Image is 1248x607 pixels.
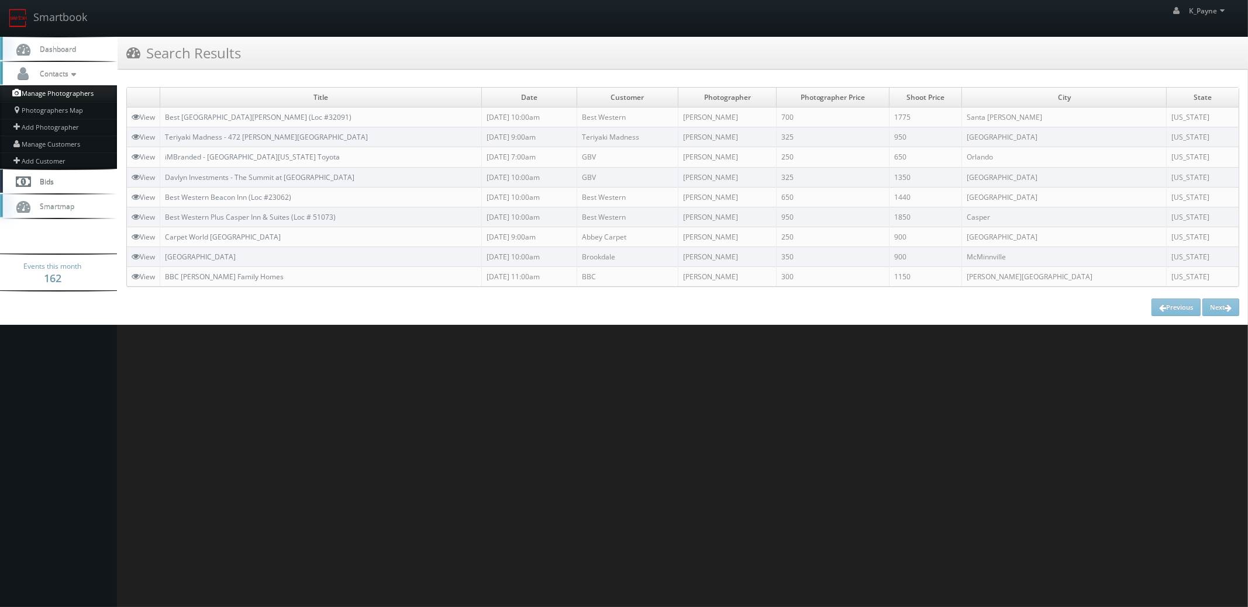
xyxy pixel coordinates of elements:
[890,227,962,247] td: 900
[165,272,284,282] a: BBC [PERSON_NAME] Family Homes
[678,227,777,247] td: [PERSON_NAME]
[1167,88,1239,107] td: State
[776,187,889,207] td: 650
[34,201,74,211] span: Smartmap
[678,88,777,107] td: Photographer
[165,152,340,162] a: iMBranded - [GEOGRAPHIC_DATA][US_STATE] Toyota
[132,152,155,162] a: View
[890,147,962,167] td: 650
[1167,207,1239,227] td: [US_STATE]
[678,107,777,127] td: [PERSON_NAME]
[577,247,678,267] td: Brookdale
[577,127,678,147] td: Teriyaki Madness
[132,252,155,262] a: View
[962,247,1167,267] td: McMinnville
[481,187,577,207] td: [DATE] 10:00am
[44,271,61,285] strong: 162
[132,112,155,122] a: View
[481,207,577,227] td: [DATE] 10:00am
[776,227,889,247] td: 250
[776,167,889,187] td: 325
[34,44,76,54] span: Dashboard
[34,68,79,78] span: Contacts
[481,107,577,127] td: [DATE] 10:00am
[160,88,482,107] td: Title
[577,187,678,207] td: Best Western
[678,267,777,287] td: [PERSON_NAME]
[577,267,678,287] td: BBC
[577,107,678,127] td: Best Western
[678,207,777,227] td: [PERSON_NAME]
[577,207,678,227] td: Best Western
[678,187,777,207] td: [PERSON_NAME]
[132,132,155,142] a: View
[678,127,777,147] td: [PERSON_NAME]
[577,167,678,187] td: GBV
[962,267,1167,287] td: [PERSON_NAME][GEOGRAPHIC_DATA]
[165,212,336,222] a: Best Western Plus Casper Inn & Suites (Loc # 51073)
[890,207,962,227] td: 1850
[481,267,577,287] td: [DATE] 11:00am
[1167,127,1239,147] td: [US_STATE]
[165,112,351,122] a: Best [GEOGRAPHIC_DATA][PERSON_NAME] (Loc #32091)
[962,227,1167,247] td: [GEOGRAPHIC_DATA]
[1167,247,1239,267] td: [US_STATE]
[577,227,678,247] td: Abbey Carpet
[9,9,27,27] img: smartbook-logo.png
[776,147,889,167] td: 250
[890,267,962,287] td: 1150
[165,232,281,242] a: Carpet World [GEOGRAPHIC_DATA]
[962,187,1167,207] td: [GEOGRAPHIC_DATA]
[132,272,155,282] a: View
[1167,227,1239,247] td: [US_STATE]
[481,167,577,187] td: [DATE] 10:00am
[132,232,155,242] a: View
[24,261,82,272] span: Events this month
[890,127,962,147] td: 950
[481,88,577,107] td: Date
[1167,267,1239,287] td: [US_STATE]
[962,107,1167,127] td: Santa [PERSON_NAME]
[1167,187,1239,207] td: [US_STATE]
[481,227,577,247] td: [DATE] 9:00am
[678,147,777,167] td: [PERSON_NAME]
[962,127,1167,147] td: [GEOGRAPHIC_DATA]
[890,187,962,207] td: 1440
[890,88,962,107] td: Shoot Price
[1167,167,1239,187] td: [US_STATE]
[481,147,577,167] td: [DATE] 7:00am
[776,267,889,287] td: 300
[126,43,241,63] h3: Search Results
[1167,107,1239,127] td: [US_STATE]
[890,247,962,267] td: 900
[962,88,1167,107] td: City
[577,147,678,167] td: GBV
[776,88,889,107] td: Photographer Price
[678,247,777,267] td: [PERSON_NAME]
[776,127,889,147] td: 325
[165,172,354,182] a: Davlyn Investments - The Summit at [GEOGRAPHIC_DATA]
[1167,147,1239,167] td: [US_STATE]
[962,207,1167,227] td: Casper
[165,252,236,262] a: [GEOGRAPHIC_DATA]
[776,207,889,227] td: 950
[165,132,368,142] a: Teriyaki Madness - 472 [PERSON_NAME][GEOGRAPHIC_DATA]
[132,212,155,222] a: View
[678,167,777,187] td: [PERSON_NAME]
[890,167,962,187] td: 1350
[1190,6,1228,16] span: K_Payne
[481,127,577,147] td: [DATE] 9:00am
[132,192,155,202] a: View
[776,107,889,127] td: 700
[776,247,889,267] td: 350
[132,172,155,182] a: View
[890,107,962,127] td: 1775
[34,176,54,186] span: Bids
[577,88,678,107] td: Customer
[962,167,1167,187] td: [GEOGRAPHIC_DATA]
[165,192,291,202] a: Best Western Beacon Inn (Loc #23062)
[481,247,577,267] td: [DATE] 10:00am
[962,147,1167,167] td: Orlando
